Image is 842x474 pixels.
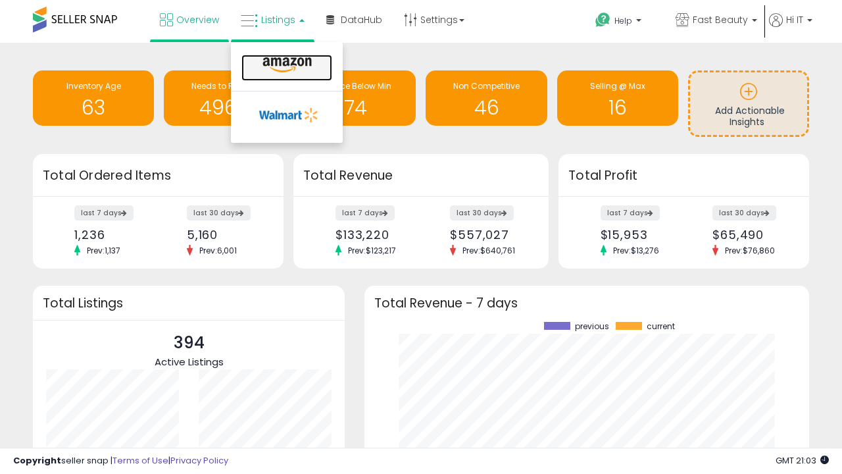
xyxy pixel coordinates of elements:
h1: 4960 [170,97,278,118]
label: last 7 days [74,205,134,221]
span: Prev: $640,761 [456,245,522,256]
span: previous [575,322,609,331]
span: Prev: $13,276 [607,245,666,256]
h1: 46 [432,97,540,118]
a: Help [585,2,664,43]
span: Overview [176,13,219,26]
h3: Total Revenue - 7 days [374,298,799,308]
a: Non Competitive 46 [426,70,547,126]
h1: 63 [39,97,147,118]
span: Non Competitive [453,80,520,92]
h1: 16 [564,97,672,118]
span: Prev: 1,137 [80,245,127,256]
a: Privacy Policy [170,454,228,467]
span: Selling @ Max [590,80,645,92]
div: 5,160 [187,228,260,242]
span: Add Actionable Insights [715,104,785,129]
span: Hi IT [786,13,803,26]
span: Prev: $123,217 [341,245,403,256]
a: Inventory Age 63 [33,70,154,126]
a: BB Price Below Min 74 [295,70,416,126]
span: Inventory Age [66,80,121,92]
label: last 7 days [601,205,660,221]
div: seller snap | | [13,455,228,467]
label: last 7 days [335,205,395,221]
strong: Copyright [13,454,61,467]
h3: Total Revenue [303,167,539,185]
p: 394 [155,330,224,355]
label: last 30 days [450,205,514,221]
label: last 30 days [187,205,251,221]
label: last 30 days [712,205,776,221]
div: 1,236 [74,228,148,242]
span: Needs to Reprice [191,80,258,92]
div: $557,027 [450,228,526,242]
span: Listings [261,13,295,26]
div: $133,220 [335,228,411,242]
h3: Total Listings [43,298,335,308]
div: $15,953 [601,228,674,242]
span: Prev: 6,001 [193,245,243,256]
div: $65,490 [712,228,786,242]
span: Prev: $76,860 [718,245,781,256]
span: Active Listings [155,355,224,369]
h1: 74 [301,97,409,118]
span: 2025-09-12 21:03 GMT [776,454,829,467]
a: Terms of Use [112,454,168,467]
a: Selling @ Max 16 [557,70,678,126]
h3: Total Profit [568,167,799,185]
a: Add Actionable Insights [690,72,807,135]
a: Hi IT [769,13,812,43]
span: current [647,322,675,331]
span: Fast Beauty [693,13,748,26]
i: Get Help [595,12,611,28]
span: Help [614,15,632,26]
span: BB Price Below Min [319,80,391,92]
h3: Total Ordered Items [43,167,274,185]
a: Needs to Reprice 4960 [164,70,285,126]
span: DataHub [341,13,382,26]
